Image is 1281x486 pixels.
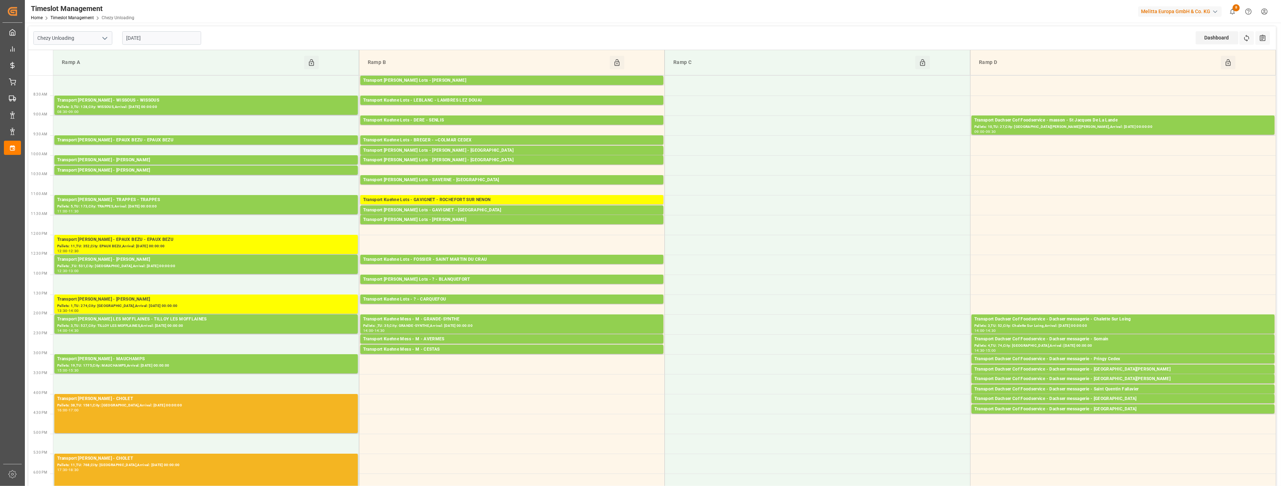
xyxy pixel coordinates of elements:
div: 14:00 [363,329,373,332]
div: Transport [PERSON_NAME] Lots - [PERSON_NAME] - [GEOGRAPHIC_DATA] [363,147,661,154]
div: Dashboard [1196,31,1238,44]
div: Transport Dachser Cof Foodservice - Dachser messagerie - [GEOGRAPHIC_DATA] [974,406,1272,413]
div: 09:30 [986,130,996,133]
div: Pallets: 1,TU: 20,City: [GEOGRAPHIC_DATA][PERSON_NAME],Arrival: [DATE] 00:00:00 [974,373,1272,379]
div: 09:00 [69,110,79,113]
div: Transport [PERSON_NAME] - WISSOUS - WISSOUS [57,97,355,104]
div: 17:00 [69,409,79,412]
div: 14:00 [69,309,79,312]
div: Ramp D [976,56,1221,69]
div: Transport [PERSON_NAME] Lots - [PERSON_NAME] [363,77,661,84]
div: Transport Kuehne Lots - DERE - SENLIS [363,117,661,124]
div: Transport Kuehne Lots - BREGER - ~COLMAR CEDEX [363,137,661,144]
span: 4:00 PM [33,391,47,395]
div: Pallets: ,TU: 432,City: [GEOGRAPHIC_DATA][PERSON_NAME],Arrival: [DATE] 00:00:00 [363,263,661,269]
span: 1:30 PM [33,291,47,295]
div: - [68,369,69,372]
div: Pallets: ,TU: 75,City: [GEOGRAPHIC_DATA],Arrival: [DATE] 00:00:00 [974,413,1272,419]
div: Transport [PERSON_NAME] Lots - SAVERNE - [GEOGRAPHIC_DATA] [363,177,661,184]
div: - [68,269,69,272]
div: Pallets: ,TU: 28,City: [GEOGRAPHIC_DATA],Arrival: [DATE] 00:00:00 [363,184,661,190]
div: Pallets: ,TU: 531,City: [GEOGRAPHIC_DATA],Arrival: [DATE] 00:00:00 [57,263,355,269]
div: Transport Dachser Cof Foodservice - Dachser messagerie - Chalette Sur Loing [974,316,1272,323]
div: 08:30 [57,110,68,113]
div: Pallets: 5,TU: 173,City: TRAPPES,Arrival: [DATE] 00:00:00 [57,204,355,210]
div: Pallets: 19,TU: 1775,City: MAUCHAMPS,Arrival: [DATE] 00:00:00 [57,363,355,369]
div: 11:00 [57,210,68,213]
div: Transport [PERSON_NAME] - EPAUX BEZU - EPAUX BEZU [57,137,355,144]
div: Transport [PERSON_NAME] - CHOLET [57,395,355,403]
div: Transport [PERSON_NAME] Lots - GAVIGNET - [GEOGRAPHIC_DATA] [363,207,661,214]
div: 14:30 [69,329,79,332]
span: 4:30 PM [33,411,47,415]
span: 3:00 PM [33,351,47,355]
div: - [68,210,69,213]
div: Transport Kuehne Mess - M - GRANDE-SYNTHE [363,316,661,323]
div: Pallets: 2,TU: ,City: Pringy Cedex,Arrival: [DATE] 00:00:00 [974,363,1272,369]
div: Pallets: 3,TU: 128,City: WISSOUS,Arrival: [DATE] 00:00:00 [57,104,355,110]
a: Timeslot Management [50,15,94,20]
div: - [985,329,986,332]
div: - [985,349,986,352]
div: Transport [PERSON_NAME] - CHOLET [57,455,355,462]
input: DD-MM-YYYY [122,31,201,45]
span: 9:00 AM [33,112,47,116]
div: 14:30 [974,349,985,352]
button: Help Center [1240,4,1256,20]
div: Pallets: 5,TU: 194,City: [GEOGRAPHIC_DATA],Arrival: [DATE] 00:00:00 [363,283,661,289]
div: Pallets: 1,TU: 18,City: [GEOGRAPHIC_DATA][PERSON_NAME],Arrival: [DATE] 00:00:00 [974,383,1272,389]
div: Pallets: 11,TU: 768,City: [GEOGRAPHIC_DATA],Arrival: [DATE] 00:00:00 [57,462,355,468]
div: Pallets: 10,TU: 27,City: [GEOGRAPHIC_DATA][PERSON_NAME][PERSON_NAME],Arrival: [DATE] 00:00:00 [974,124,1272,130]
div: Transport [PERSON_NAME] - [PERSON_NAME] [57,296,355,303]
span: 9:30 AM [33,132,47,136]
div: Pallets: 29,TU: ,City: [GEOGRAPHIC_DATA],Arrival: [DATE] 00:00:00 [363,104,661,110]
div: Pallets: 9,TU: 128,City: CARQUEFOU,Arrival: [DATE] 00:00:00 [363,84,661,90]
div: Transport Dachser Cof Foodservice - Dachser messagerie - Pringy Cedex [974,356,1272,363]
div: 18:30 [69,468,79,471]
span: 12:00 PM [31,232,47,236]
div: Transport Kuehne Mess - M - CESTAS [363,346,661,353]
span: 3:30 PM [33,371,47,375]
div: 12:30 [69,249,79,253]
div: 13:30 [57,309,68,312]
div: Ramp C [671,56,915,69]
div: - [68,309,69,312]
div: Melitta Europa GmbH & Co. KG [1138,6,1222,17]
div: Transport Dachser Cof Foodservice - Dachser messagerie - [GEOGRAPHIC_DATA][PERSON_NAME] [974,366,1272,373]
span: 8:30 AM [33,92,47,96]
button: Melitta Europa GmbH & Co. KG [1138,5,1225,18]
div: Ramp B [365,56,610,69]
span: 10:30 AM [31,172,47,176]
div: - [68,110,69,113]
div: Pallets: 23,TU: 1526,City: EPAUX BEZU,Arrival: [DATE] 00:00:00 [57,144,355,150]
div: Pallets: ,TU: 67,City: CESTAS,Arrival: [DATE] 00:00:00 [363,353,661,359]
div: - [68,409,69,412]
div: 15:00 [986,349,996,352]
div: Transport Dachser Cof Foodservice - masson - St Jacques De La Lande [974,117,1272,124]
div: Transport Kuehne Mess - M - AVERMES [363,336,661,343]
div: Pallets: 11,TU: 352,City: EPAUX BEZU,Arrival: [DATE] 00:00:00 [57,243,355,249]
div: Pallets: 1,TU: ,City: [GEOGRAPHIC_DATA],Arrival: [DATE] 00:00:00 [363,164,661,170]
div: Ramp A [59,56,304,69]
div: 13:00 [69,269,79,272]
div: Transport Kuehne Lots - FOSSIER - SAINT MARTIN DU CRAU [363,256,661,263]
div: Transport [PERSON_NAME] - [PERSON_NAME] [57,167,355,174]
span: 5:30 PM [33,450,47,454]
div: Timeslot Management [31,3,134,14]
div: Pallets: 3,TU: 527,City: TILLOY LES MOFFLAINES,Arrival: [DATE] 00:00:00 [57,323,355,329]
div: Transport Dachser Cof Foodservice - Dachser messagerie - [GEOGRAPHIC_DATA] [974,395,1272,403]
div: 12:00 [57,249,68,253]
div: 17:30 [57,468,68,471]
div: Transport Dachser Cof Foodservice - Dachser messagerie - Somain [974,336,1272,343]
div: Pallets: ,TU: 81,City: [GEOGRAPHIC_DATA][PERSON_NAME],Arrival: [DATE] 00:00:00 [974,393,1272,399]
div: 16:00 [57,409,68,412]
div: 14:30 [375,329,385,332]
div: Pallets: 4,TU: 74,City: [GEOGRAPHIC_DATA],Arrival: [DATE] 00:00:00 [974,343,1272,349]
span: 12:30 PM [31,252,47,255]
div: Pallets: ,TU: 87,City: [GEOGRAPHIC_DATA],Arrival: [DATE] 00:00:00 [57,174,355,180]
div: Pallets: 3,TU: 52,City: Chalette Sur Loing,Arrival: [DATE] 00:00:00 [974,323,1272,329]
div: Transport [PERSON_NAME] Lots - ? - BLANQUEFORT [363,276,661,283]
span: 6:00 PM [33,470,47,474]
div: Pallets: 1,TU: 274,City: [GEOGRAPHIC_DATA],Arrival: [DATE] 00:00:00 [57,303,355,309]
span: 2:30 PM [33,331,47,335]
